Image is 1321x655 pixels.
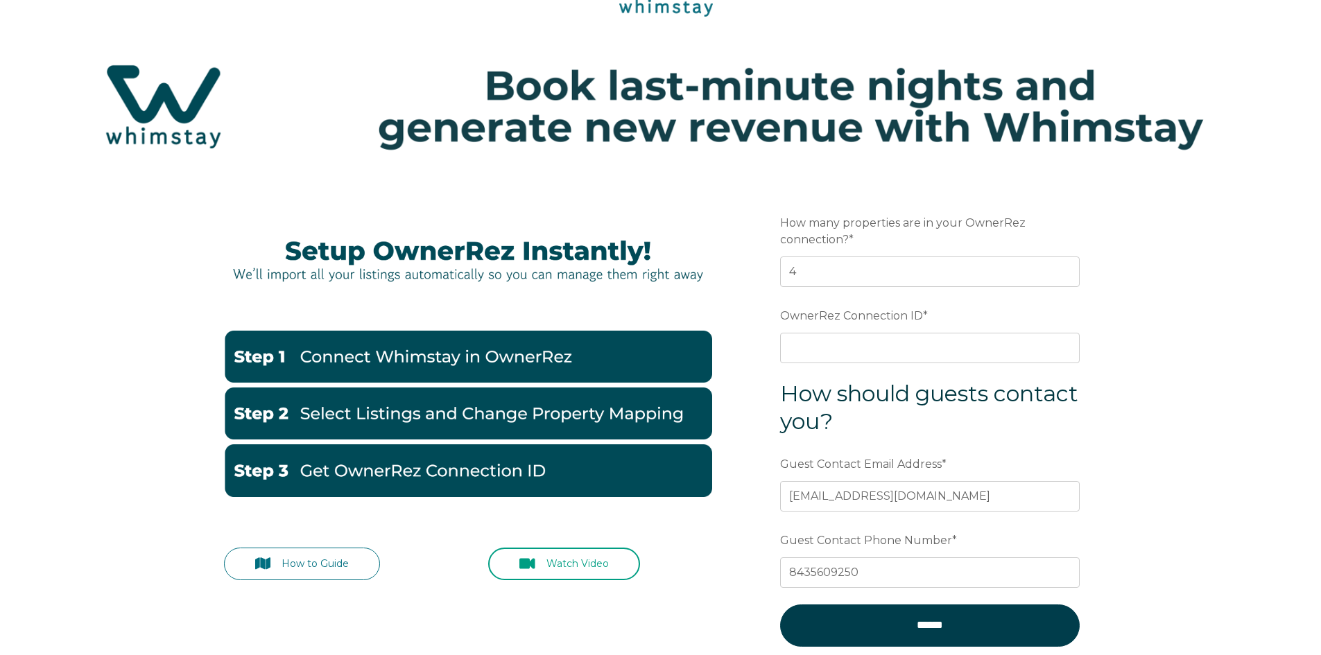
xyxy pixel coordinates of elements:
img: Change Property Mappings [224,387,712,439]
span: How many properties are in your OwnerRez connection? [780,212,1026,250]
img: Get OwnerRez Connection ID [224,444,712,496]
a: Watch Video [488,548,640,580]
span: How should guests contact you? [780,380,1078,435]
span: OwnerRez Connection ID [780,305,923,326]
a: How to Guide [224,548,381,580]
img: Go to OwnerRez Account-1 [224,331,712,383]
img: Picture27 [224,226,712,292]
span: Guest Contact Phone Number [780,530,952,551]
span: Guest Contact Email Address [780,453,942,475]
img: Hubspot header for SSOB (4) [14,38,1307,175]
